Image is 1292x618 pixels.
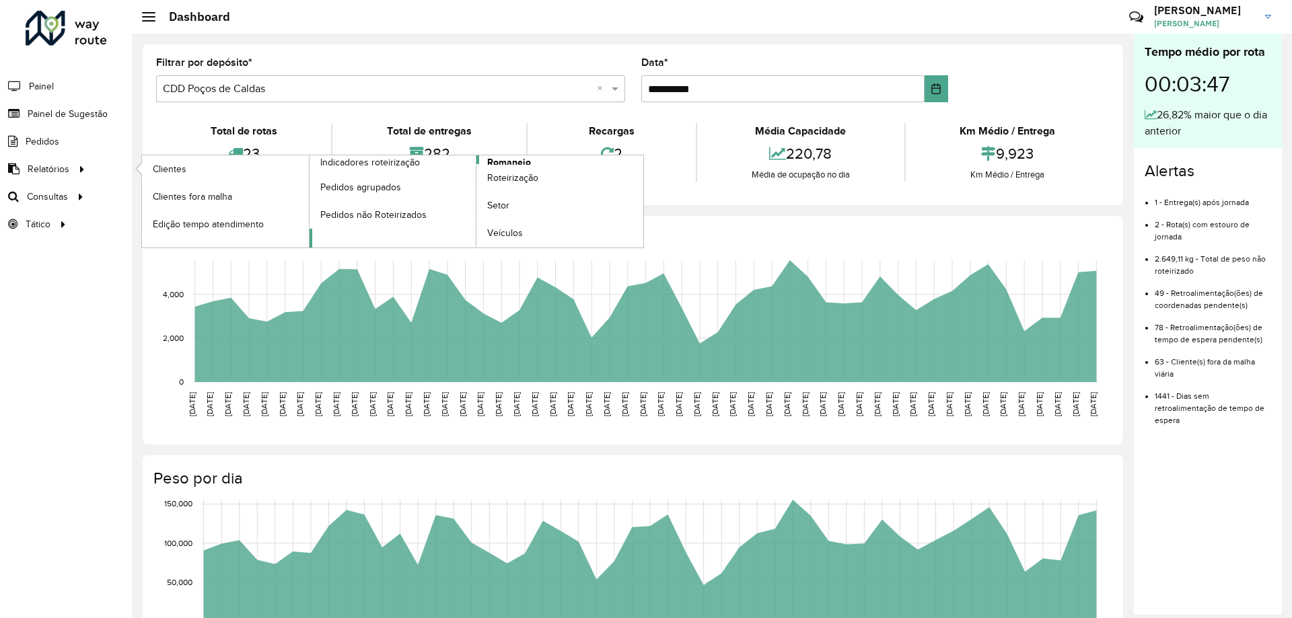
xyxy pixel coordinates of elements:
text: [DATE] [602,392,611,416]
text: [DATE] [260,392,268,416]
h4: Alertas [1145,161,1271,181]
text: [DATE] [530,392,539,416]
div: 9,923 [909,139,1106,168]
a: Romaneio [310,155,644,247]
button: Choose Date [925,75,948,102]
h2: Dashboard [155,9,230,24]
div: Tempo médio por rota [1145,43,1271,61]
text: [DATE] [692,392,701,416]
text: [DATE] [368,392,377,416]
span: Painel [29,79,54,93]
div: 220,78 [701,139,900,168]
text: [DATE] [639,392,647,416]
div: 00:03:47 [1145,61,1271,107]
span: Roteirização [487,171,538,185]
text: [DATE] [205,392,214,416]
label: Data [641,54,668,71]
span: Veículos [487,226,523,240]
text: [DATE] [494,392,503,416]
span: Clear all [597,81,608,97]
text: 100,000 [164,539,192,547]
text: [DATE] [818,392,827,416]
text: 150,000 [164,500,192,508]
span: Pedidos não Roteirizados [320,208,427,222]
h4: Peso por dia [153,469,1110,488]
text: [DATE] [836,392,845,416]
div: Média de ocupação no dia [701,168,900,182]
text: [DATE] [764,392,773,416]
text: [DATE] [422,392,431,416]
li: 2 - Rota(s) com estouro de jornada [1155,208,1271,243]
a: Setor [476,192,643,219]
text: [DATE] [476,392,485,416]
text: [DATE] [1071,392,1080,416]
text: [DATE] [1089,392,1098,416]
a: Contato Rápido [1122,3,1151,32]
div: 282 [336,139,522,168]
a: Veículos [476,220,643,247]
text: [DATE] [1017,392,1026,416]
text: 0 [179,377,184,386]
div: Média Capacidade [701,123,900,139]
li: 78 - Retroalimentação(ões) de tempo de espera pendente(s) [1155,311,1271,346]
li: 63 - Cliente(s) fora da malha viária [1155,346,1271,380]
text: [DATE] [999,392,1007,416]
text: [DATE] [512,392,521,416]
div: Km Médio / Entrega [909,168,1106,182]
text: [DATE] [674,392,683,416]
text: [DATE] [242,392,250,416]
h3: [PERSON_NAME] [1154,4,1255,17]
text: 4,000 [163,290,184,299]
div: 23 [159,139,328,168]
span: Tático [26,217,50,231]
div: Recargas [531,123,692,139]
text: [DATE] [891,392,900,416]
a: Roteirização [476,165,643,192]
div: Total de entregas [336,123,522,139]
text: [DATE] [908,392,917,416]
text: [DATE] [783,392,791,416]
span: Clientes fora malha [153,190,232,204]
text: [DATE] [981,392,990,416]
text: [DATE] [332,392,340,416]
text: [DATE] [711,392,719,416]
text: [DATE] [746,392,755,416]
span: Pedidos [26,134,59,149]
label: Filtrar por depósito [156,54,252,71]
span: Indicadores roteirização [320,155,420,169]
span: Pedidos agrupados [320,180,401,194]
text: [DATE] [278,392,287,416]
span: Consultas [27,190,68,204]
span: Relatórios [28,162,69,176]
text: [DATE] [1053,392,1062,416]
a: Clientes [142,155,309,182]
text: [DATE] [350,392,359,416]
text: [DATE] [584,392,593,416]
text: [DATE] [440,392,449,416]
text: [DATE] [855,392,863,416]
text: [DATE] [927,392,935,416]
text: [DATE] [404,392,412,416]
span: Setor [487,198,509,213]
text: [DATE] [223,392,232,416]
text: [DATE] [728,392,737,416]
text: [DATE] [801,392,810,416]
text: [DATE] [295,392,304,416]
div: 2 [531,139,692,168]
text: [DATE] [873,392,882,416]
text: [DATE] [566,392,575,416]
text: [DATE] [1035,392,1044,416]
a: Indicadores roteirização [142,155,476,247]
text: [DATE] [458,392,467,416]
text: [DATE] [945,392,954,416]
span: Romaneio [487,155,531,169]
text: [DATE] [963,392,972,416]
text: 2,000 [163,334,184,342]
text: [DATE] [386,392,394,416]
a: Edição tempo atendimento [142,210,309,237]
a: Pedidos não Roteirizados [310,201,476,228]
li: 49 - Retroalimentação(ões) de coordenadas pendente(s) [1155,277,1271,311]
span: Clientes [153,162,186,176]
span: Painel de Sugestão [28,107,108,121]
text: [DATE] [314,392,322,416]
